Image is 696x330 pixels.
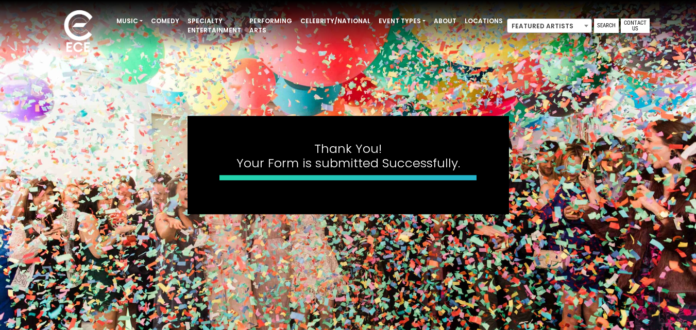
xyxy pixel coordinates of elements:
[430,12,461,30] a: About
[219,142,477,171] h4: Thank You! Your Form is submitted Successfully.
[621,19,650,33] a: Contact Us
[245,12,296,39] a: Performing Arts
[147,12,183,30] a: Comedy
[296,12,375,30] a: Celebrity/National
[183,12,245,39] a: Specialty Entertainment
[507,19,592,33] span: Featured Artists
[375,12,430,30] a: Event Types
[461,12,507,30] a: Locations
[507,19,591,33] span: Featured Artists
[53,7,104,57] img: ece_new_logo_whitev2-1.png
[112,12,147,30] a: Music
[594,19,619,33] a: Search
